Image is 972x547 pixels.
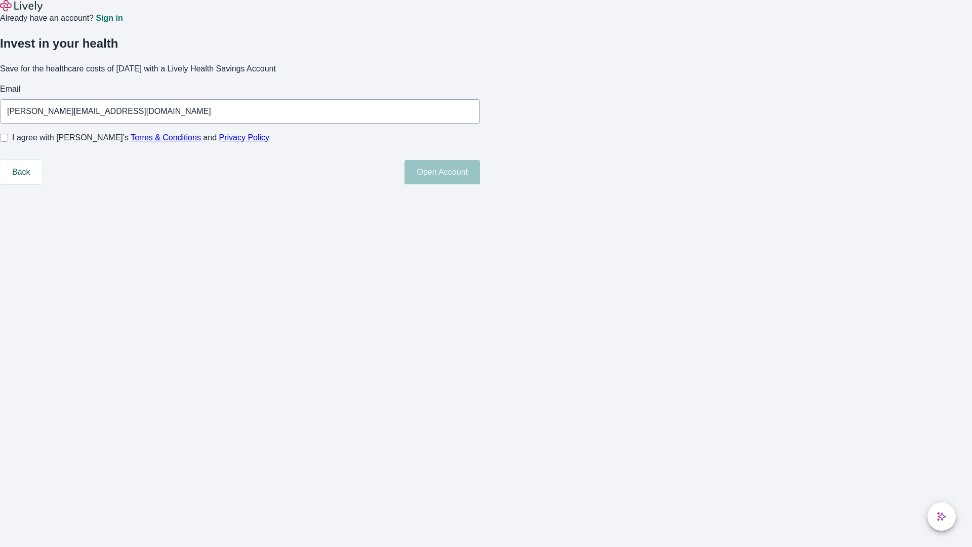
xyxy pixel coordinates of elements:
[96,14,123,22] a: Sign in
[937,512,947,522] svg: Lively AI Assistant
[131,133,201,142] a: Terms & Conditions
[927,502,956,531] button: chat
[12,132,269,144] span: I agree with [PERSON_NAME]’s and
[219,133,270,142] a: Privacy Policy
